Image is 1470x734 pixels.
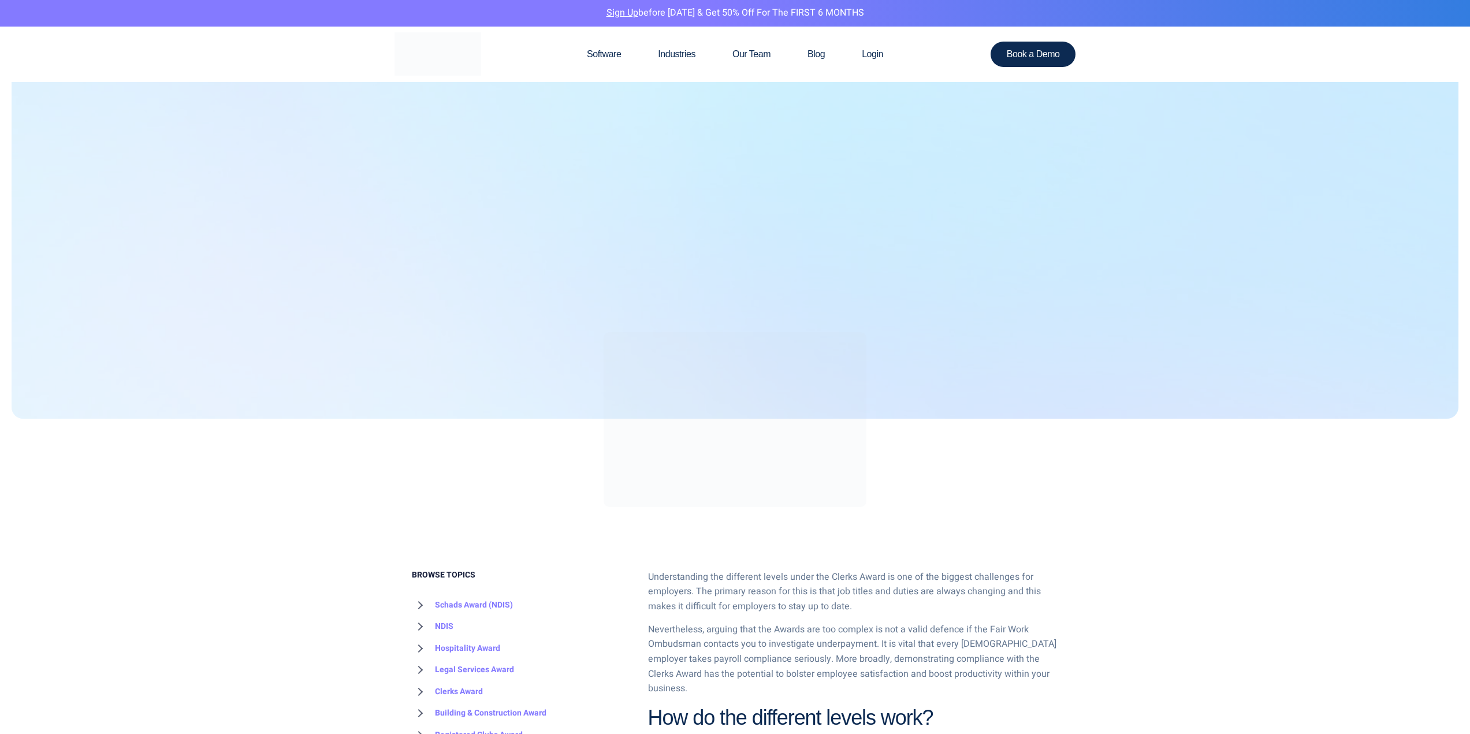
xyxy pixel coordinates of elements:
h2: How do the different levels work? [648,705,1059,732]
a: Industries [639,27,714,82]
a: Book a Demo [991,42,1076,67]
a: Software [568,27,639,82]
a: NDIS [412,616,453,638]
a: Schads Award (NDIS) [412,594,513,616]
p: Nevertheless, arguing that the Awards are too complex is not a valid defence if the Fair Work Omb... [648,623,1059,696]
a: Legal Services Award [412,659,514,681]
a: Building & Construction Award [412,702,546,724]
a: Hospitality Award [412,638,500,660]
img: Clerks Award employee [604,332,866,507]
a: Our Team [714,27,789,82]
p: before [DATE] & Get 50% Off for the FIRST 6 MONTHS [9,6,1461,21]
a: Blog [789,27,843,82]
span: Book a Demo [1007,50,1060,59]
a: Clerks Award [412,681,483,703]
a: Sign Up [606,6,638,20]
p: Understanding the different levels under the Clerks Award is one of the biggest challenges for em... [648,570,1059,614]
a: Login [843,27,902,82]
